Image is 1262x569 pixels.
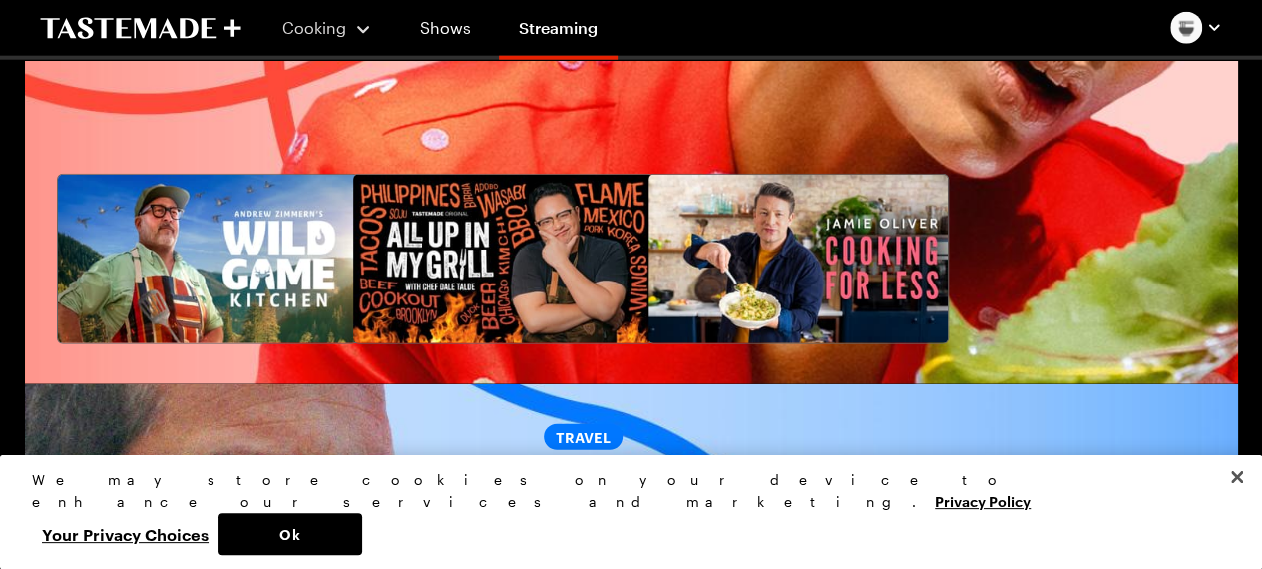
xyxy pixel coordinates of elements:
[282,18,346,37] span: Cooking
[1170,12,1222,44] button: Profile picture
[58,175,357,343] img: Andrew Zimmern's Wild Game Kitchen
[556,426,611,448] span: TRAVEL
[32,513,218,555] button: Your Privacy Choices
[352,174,653,344] a: All Up In My Grill
[57,174,358,344] a: Andrew Zimmern's Wild Game Kitchen
[32,469,1213,555] div: Privacy
[935,491,1031,510] a: More information about your privacy, opens in a new tab
[353,175,652,343] img: All Up In My Grill
[499,4,618,60] a: Streaming
[647,174,949,344] a: Jamie Oliver: Cooking for Less
[281,4,372,52] button: Cooking
[40,17,241,40] a: To Tastemade Home Page
[218,513,362,555] button: Ok
[32,469,1213,513] div: We may store cookies on your device to enhance our services and marketing.
[648,175,948,343] img: Jamie Oliver: Cooking for Less
[1170,12,1202,44] img: Profile picture
[1215,455,1259,499] button: Close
